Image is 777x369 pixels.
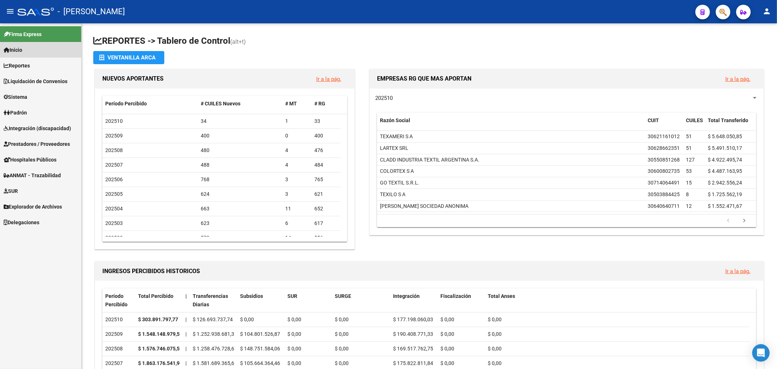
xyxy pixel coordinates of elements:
div: 484 [314,161,338,169]
span: $ 0,00 [287,331,301,337]
span: $ 0,00 [335,316,349,322]
span: ANMAT - Trazabilidad [4,171,61,179]
span: $ 0,00 [488,316,502,322]
span: CUIT [648,117,659,123]
span: 202506 [105,176,123,182]
div: 400 [201,132,279,140]
span: Razón Social [380,117,410,123]
span: # CUILES Nuevos [201,101,240,106]
span: $ 1.258.476.728,69 [193,346,237,351]
datatable-header-cell: Subsidios [237,288,284,312]
span: Transferencias Diarias [193,293,228,307]
span: $ 0,00 [488,331,502,337]
span: Liquidación de Convenios [4,77,67,85]
strong: $ 1.548.148.979,57 [138,331,183,337]
span: $ 177.198.060,03 [393,316,433,322]
a: Ir a la pág. [725,268,750,275]
mat-icon: person [762,7,771,16]
div: 0 [285,132,309,140]
span: - [PERSON_NAME] [58,4,125,20]
span: Firma Express [4,30,42,38]
span: Prestadores / Proveedores [4,140,70,148]
div: 3 [285,175,309,184]
span: $ 169.517.762,75 [393,346,433,351]
h1: REPORTES -> Tablero de Control [93,35,765,48]
div: 30503884425 [648,190,680,199]
datatable-header-cell: Integración [390,288,437,312]
div: 3 [285,190,309,198]
div: 202507 [105,359,132,368]
span: $ 0,00 [440,346,454,351]
div: 663 [201,205,279,213]
span: $ 5.648.050,85 [708,133,742,139]
span: Período Percibido [105,293,127,307]
span: EMPRESAS RG QUE MAS APORTAN [377,75,471,82]
span: Inicio [4,46,22,54]
datatable-header-cell: CUILES [683,113,705,137]
span: $ 0,00 [440,316,454,322]
strong: $ 303.891.797,77 [138,316,178,322]
span: 202502 [105,235,123,241]
span: 202503 [105,220,123,226]
span: # RG [314,101,325,106]
span: $ 5.491.510,17 [708,145,742,151]
div: 623 [201,219,279,228]
span: $ 0,00 [335,360,349,366]
button: Ir a la pág. [719,264,756,278]
span: Integración (discapacidad) [4,124,71,132]
span: Padrón [4,109,27,117]
datatable-header-cell: Total Percibido [135,288,183,312]
span: | [185,316,187,322]
a: go to next page [738,217,752,225]
div: 34 [201,117,279,125]
span: # MT [285,101,297,106]
span: Total Anses [488,293,515,299]
span: | [185,360,187,366]
button: Ir a la pág. [719,72,756,86]
div: 30640640711 [648,202,680,210]
datatable-header-cell: | [183,288,190,312]
div: 1 [285,117,309,125]
div: [PERSON_NAME] SOCIEDAD ANONIMA [380,202,468,210]
div: 765 [314,175,338,184]
span: Explorador de Archivos [4,203,62,211]
span: $ 1.252.938.681,37 [193,331,237,337]
span: SUR [4,187,18,195]
span: 202504 [105,206,123,211]
span: 202510 [105,118,123,124]
datatable-header-cell: # MT [282,96,311,112]
div: 570 [201,234,279,242]
div: 617 [314,219,338,228]
span: Total Transferido [708,117,748,123]
div: 4 [285,161,309,169]
div: 652 [314,205,338,213]
span: | [185,331,187,337]
div: 33 [314,117,338,125]
span: (alt+t) [230,38,246,45]
div: 400 [314,132,338,140]
div: 11 [285,205,309,213]
span: $ 104.801.526,87 [240,331,280,337]
div: 202510 [105,315,132,324]
div: 624 [201,190,279,198]
span: $ 190.408.771,33 [393,331,433,337]
datatable-header-cell: # RG [311,96,341,112]
span: 202505 [105,191,123,197]
span: NUEVOS APORTANTES [102,75,164,82]
span: 202507 [105,162,123,168]
div: GO TEXTIL S.R.L. [380,179,419,187]
div: 4 [285,146,309,155]
span: $ 4.487.163,95 [708,168,742,174]
span: $ 0,00 [287,346,301,351]
div: 202508 [105,345,132,353]
span: $ 148.751.584,06 [240,346,280,351]
div: CLADD INDUSTRIA TEXTIL ARGENTINA S.A. [380,156,479,164]
span: $ 0,00 [240,316,254,322]
div: 30621161012 [648,132,680,141]
div: 768 [201,175,279,184]
div: 6 [285,219,309,228]
div: Open Intercom Messenger [752,344,770,362]
span: SUR [287,293,297,299]
div: 476 [314,146,338,155]
span: Delegaciones [4,218,39,226]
